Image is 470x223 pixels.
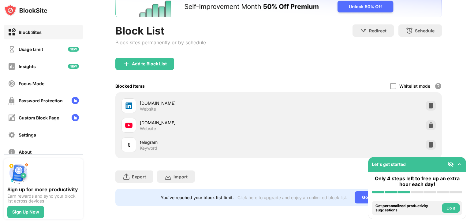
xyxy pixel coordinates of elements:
[161,195,234,200] div: You’ve reached your block list limit.
[115,39,206,46] div: Block sites permanently or by schedule
[115,24,206,37] div: Block List
[19,98,63,103] div: Password Protection
[7,162,29,184] img: push-signup.svg
[173,174,188,179] div: Import
[237,195,347,200] div: Click here to upgrade and enjoy an unlimited block list.
[7,194,80,203] div: Earn rewards and sync your block list across devices
[456,161,462,167] img: omni-setup-toggle.svg
[448,161,454,167] img: eye-not-visible.svg
[8,80,16,87] img: focus-off.svg
[140,139,278,145] div: telegram
[4,4,47,16] img: logo-blocksite.svg
[8,28,16,36] img: block-on.svg
[19,30,42,35] div: Block Sites
[72,114,79,121] img: lock-menu.svg
[72,97,79,104] img: lock-menu.svg
[19,115,59,120] div: Custom Block Page
[8,131,16,139] img: settings-off.svg
[7,186,80,192] div: Sign up for more productivity
[372,162,406,167] div: Let's get started
[68,64,79,69] img: new-icon.svg
[8,148,16,156] img: about-off.svg
[442,203,460,213] button: Do it
[8,63,16,70] img: insights-off.svg
[140,100,278,106] div: [DOMAIN_NAME]
[375,204,440,213] div: Get personalized productivity suggestions
[372,176,462,187] div: Only 4 steps left to free up an extra hour each day!
[369,28,386,33] div: Redirect
[125,102,132,109] img: favicons
[399,83,430,89] div: Whitelist mode
[125,122,132,129] img: favicons
[8,46,16,53] img: time-usage-off.svg
[8,97,16,104] img: password-protection-off.svg
[140,126,156,131] div: Website
[19,132,36,137] div: Settings
[140,106,156,112] div: Website
[415,28,435,33] div: Schedule
[8,114,16,122] img: customize-block-page-off.svg
[19,47,43,52] div: Usage Limit
[68,47,79,52] img: new-icon.svg
[140,145,157,151] div: Keyword
[355,191,397,203] div: Go Unlimited
[115,83,145,89] div: Blocked Items
[132,61,167,66] div: Add to Block List
[132,174,146,179] div: Export
[19,149,32,155] div: About
[19,64,36,69] div: Insights
[19,81,44,86] div: Focus Mode
[128,140,130,149] div: t
[12,210,39,214] div: Sign Up Now
[140,119,278,126] div: [DOMAIN_NAME]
